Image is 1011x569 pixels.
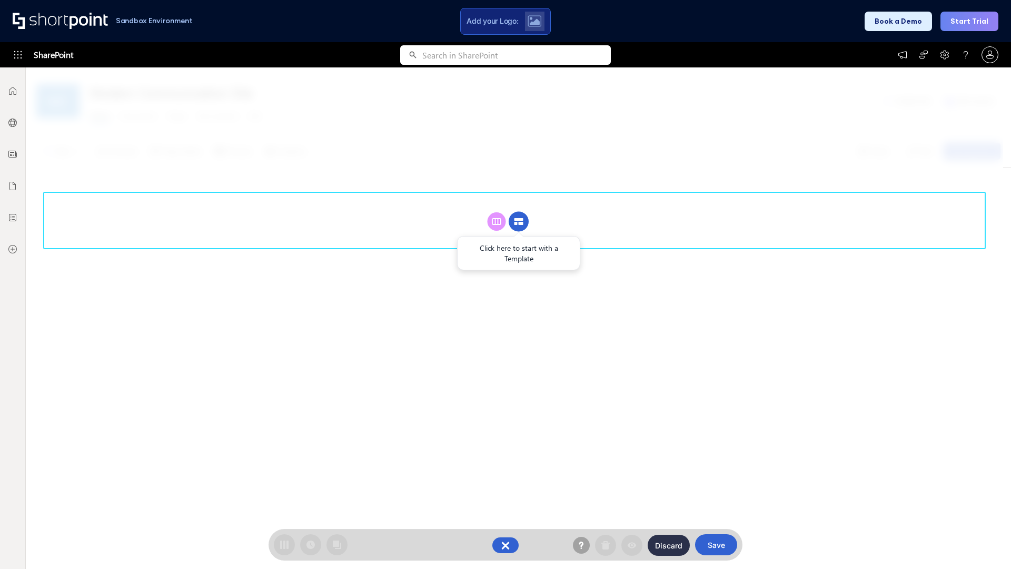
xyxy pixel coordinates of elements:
[422,45,611,65] input: Search in SharePoint
[116,18,193,24] h1: Sandbox Environment
[34,42,73,67] span: SharePoint
[958,518,1011,569] iframe: Chat Widget
[467,16,518,26] span: Add your Logo:
[528,15,541,27] img: Upload logo
[865,12,932,31] button: Book a Demo
[648,535,690,556] button: Discard
[695,534,737,555] button: Save
[940,12,998,31] button: Start Trial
